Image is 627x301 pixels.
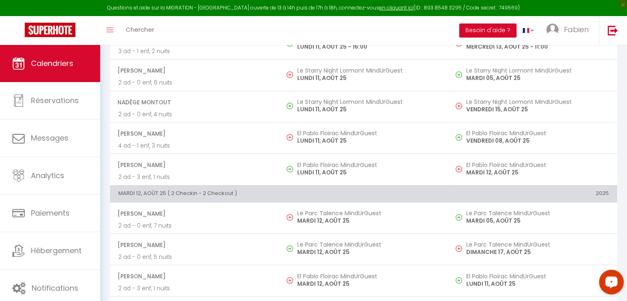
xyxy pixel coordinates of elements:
th: 2025 [448,186,617,202]
span: Calendriers [31,58,73,68]
span: Fabien [564,24,589,35]
span: Nadège Montout [117,94,271,110]
span: Notifications [32,283,78,293]
p: LUNDI 11, AOÛT 25 - 16:00 [297,42,440,51]
p: MARDI 12, AOÛT 25 [297,248,440,256]
h5: El Pablo Floirac MindUrGuest [466,162,609,168]
a: Chercher [120,16,160,45]
h5: El Pablo Floirac MindUrGuest [466,273,609,280]
img: NO IMAGE [456,134,462,141]
span: [PERSON_NAME] [117,237,271,253]
img: NO IMAGE [286,134,293,141]
p: VENDREDI 08, AOÛT 25 [466,136,609,145]
span: Messages [31,133,68,143]
p: 2 ad - 3 enf, 1 nuits [118,173,271,181]
p: 2 ad - 0 enf, 7 nuits [118,221,271,230]
span: Paiements [31,208,70,218]
img: NO IMAGE [286,71,293,78]
p: 4 ad - 1 enf, 3 nuits [118,141,271,150]
p: LUNDI 11, AOÛT 25 [297,105,440,114]
img: NO IMAGE [456,277,462,284]
iframe: LiveChat chat widget [592,266,627,301]
h5: Le Starry Night Lormont MindUrGuest [297,67,440,74]
p: LUNDI 11, AOÛT 25 [297,136,440,145]
p: MARDI 12, AOÛT 25 [297,280,440,288]
p: MARDI 12, AOÛT 25 [466,168,609,177]
p: 2 ad - 0 enf, 6 nuits [118,78,271,87]
p: 3 ad - 1 enf, 2 nuits [118,47,271,56]
span: Hébergement [31,245,82,256]
img: NO IMAGE [456,245,462,252]
p: LUNDI 11, AOÛT 25 [466,280,609,288]
span: Chercher [126,25,154,34]
span: [PERSON_NAME] [117,157,271,173]
img: NO IMAGE [456,214,462,221]
h5: Le Parc Talence MindUrGuest [297,241,440,248]
img: NO IMAGE [286,277,293,284]
p: MARDI 05, AOÛT 25 [466,74,609,82]
span: [PERSON_NAME] [117,268,271,284]
img: logout [608,25,618,35]
span: Réservations [31,95,79,106]
img: ... [546,24,559,36]
th: MARDI 12, AOÛT 25 ( 2 Checkin - 2 Checkout ) [110,186,448,202]
h5: Le Parc Talence MindUrGuest [297,210,440,216]
a: en cliquant ici [379,4,413,11]
img: NO IMAGE [456,166,462,172]
img: NO IMAGE [456,71,462,78]
h5: Le Starry Night Lormont MindUrGuest [297,99,440,105]
h5: Le Starry Night Lormont MindUrGuest [466,99,609,105]
p: 2 ad - 0 enf, 4 nuits [118,110,271,119]
h5: El Pablo Floirac MindUrGuest [297,130,440,136]
h5: Le Parc Talence MindUrGuest [466,210,609,216]
span: Analytics [31,170,64,181]
img: Super Booking [25,23,75,37]
p: LUNDI 11, AOÛT 25 [297,168,440,177]
h5: El Pablo Floirac MindUrGuest [297,273,440,280]
h5: Le Starry Night Lormont MindUrGuest [466,67,609,74]
p: MERCREDI 13, AOÛT 25 - 11:00 [466,42,609,51]
img: NO IMAGE [286,214,293,221]
h5: Le Parc Talence MindUrGuest [466,241,609,248]
button: Besoin d'aide ? [459,24,517,38]
span: [PERSON_NAME] [117,126,271,141]
h5: El Pablo Floirac MindUrGuest [297,162,440,168]
p: VENDREDI 15, AOÛT 25 [466,105,609,114]
p: MARDI 05, AOÛT 25 [466,216,609,225]
p: LUNDI 11, AOÛT 25 [297,74,440,82]
span: [PERSON_NAME] [117,206,271,221]
a: ... Fabien [540,16,599,45]
img: NO IMAGE [456,103,462,109]
p: 2 ad - 0 enf, 5 nuits [118,253,271,261]
h5: El Pablo Floirac MindUrGuest [466,130,609,136]
p: DIMANCHE 17, AOÛT 25 [466,248,609,256]
span: [PERSON_NAME] [117,63,271,78]
p: 2 ad - 3 enf, 1 nuits [118,284,271,293]
p: MARDI 12, AOÛT 25 [297,216,440,225]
